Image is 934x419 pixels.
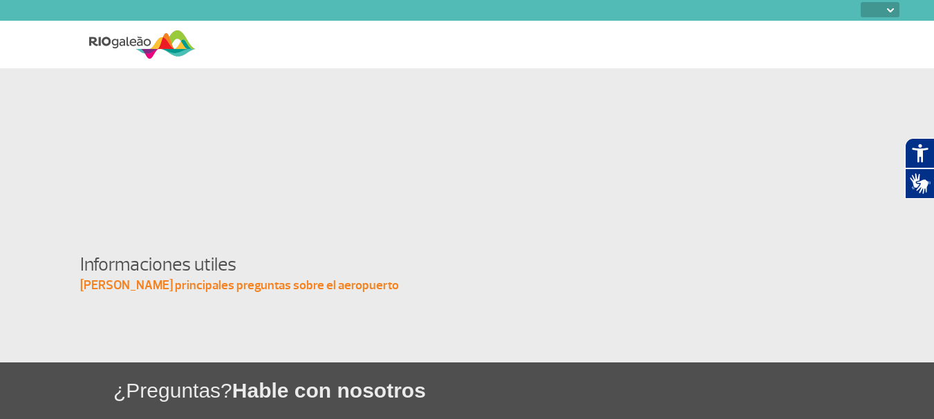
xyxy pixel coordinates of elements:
[80,252,854,277] h4: Informaciones utiles
[905,168,934,199] button: Abrir tradutor de língua de sinais.
[80,277,854,294] p: [PERSON_NAME] principales preguntas sobre el aeropuerto
[905,138,934,199] div: Plugin de acessibilidade da Hand Talk.
[113,376,934,405] h1: ¿Preguntas?
[232,379,426,402] span: Hable con nosotros
[905,138,934,168] button: Abrir recursos assistivos.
